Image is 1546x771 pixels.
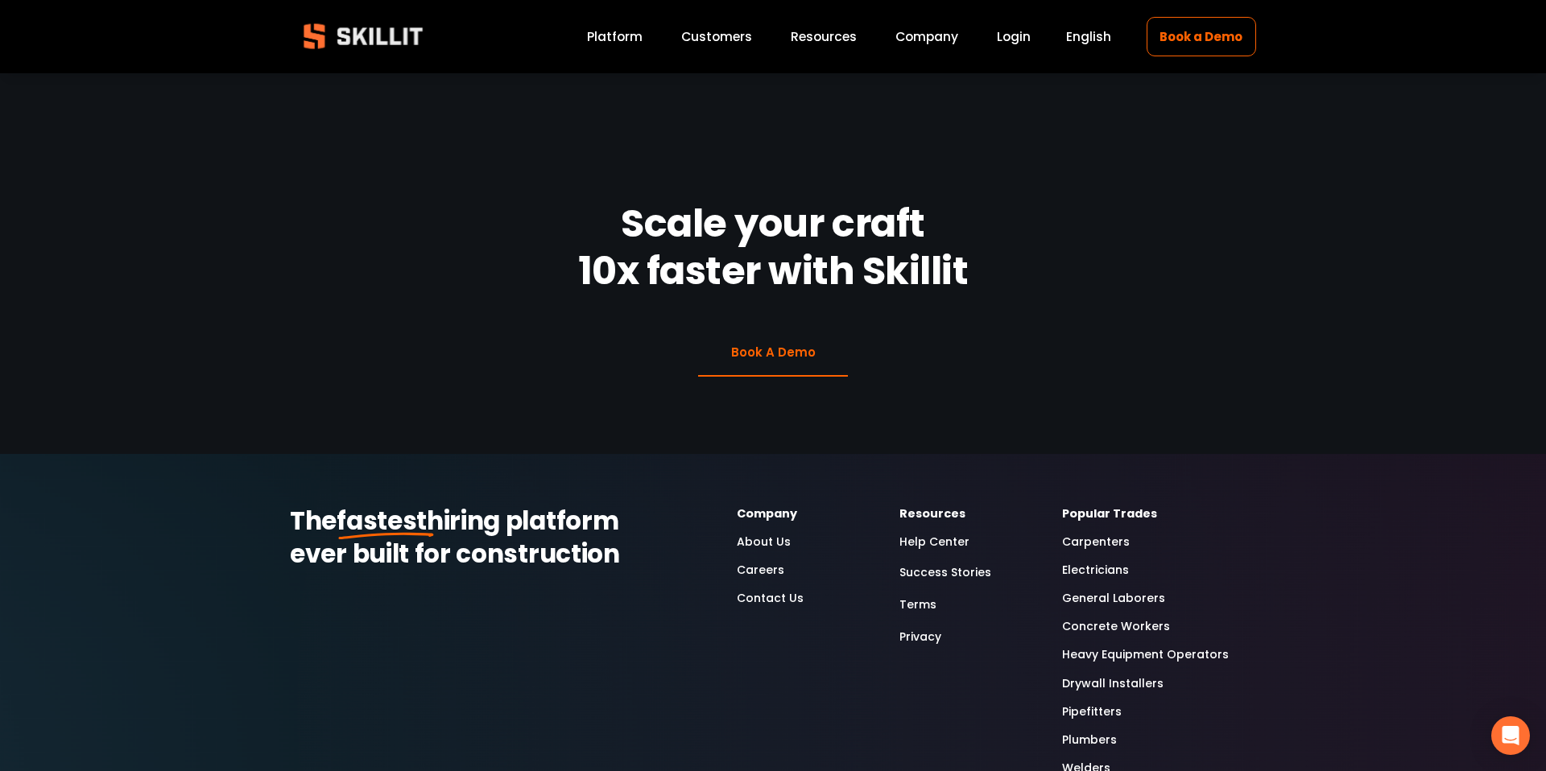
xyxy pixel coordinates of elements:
[1062,731,1117,749] a: Plumbers
[1491,716,1530,755] div: Open Intercom Messenger
[337,503,427,538] strong: fastest
[899,505,965,522] strong: Resources
[1062,533,1130,551] a: Carpenters
[578,196,969,298] strong: Scale your craft 10x faster with Skillit
[737,589,804,608] a: Contact Us
[997,26,1031,47] a: Login
[1062,561,1129,579] a: Electricians
[1062,505,1157,522] strong: Popular Trades
[1062,674,1164,693] a: Drywall Installers
[290,503,624,571] strong: hiring platform ever built for construction
[1062,589,1165,608] a: General Laborers
[899,562,991,583] a: Success Stories
[290,503,337,538] strong: The
[781,21,829,69] button: Next
[791,26,857,47] a: folder dropdown
[587,26,643,47] a: Platform
[1062,617,1170,636] a: Concrete Workers
[899,626,941,648] a: Privacy
[1066,26,1111,47] div: language picker
[791,27,857,46] span: Resources
[698,329,848,377] a: Book A Demo
[899,533,969,551] a: Help Center
[1062,703,1122,721] a: Pipefitters
[1147,17,1256,56] a: Book a Demo
[737,533,791,551] a: About Us
[895,26,958,47] a: Company
[899,594,936,616] a: Terms
[737,561,784,579] a: Careers
[1066,27,1111,46] span: English
[681,26,752,47] a: Customers
[1062,645,1229,664] a: Heavy Equipment Operators
[737,505,797,522] strong: Company
[290,12,436,60] img: Skillit
[717,21,765,69] button: Previous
